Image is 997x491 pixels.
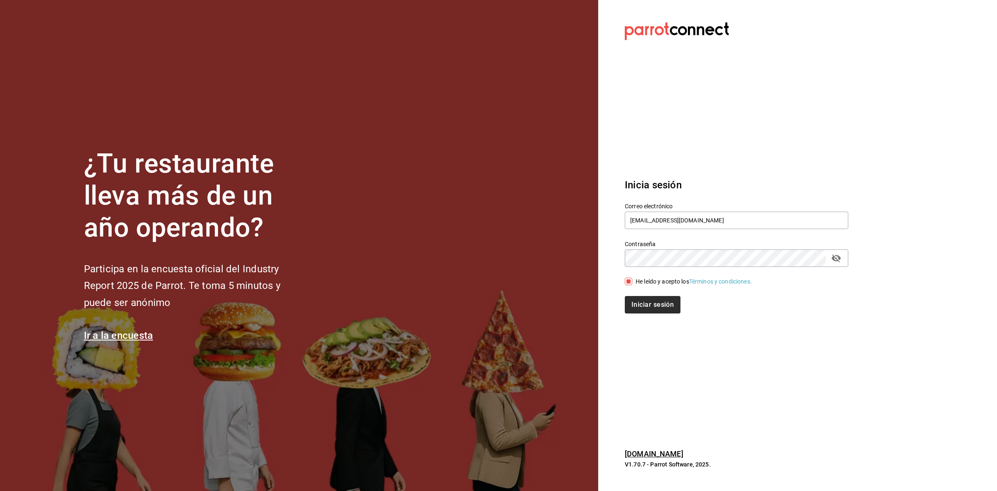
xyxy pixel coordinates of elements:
input: Ingresa tu correo electrónico [625,212,848,229]
a: [DOMAIN_NAME] [625,449,683,458]
h2: Participa en la encuesta oficial del Industry Report 2025 de Parrot. Te toma 5 minutos y puede se... [84,261,308,311]
div: He leído y acepto los [636,277,752,286]
button: passwordField [829,251,843,265]
label: Correo electrónico [625,203,848,209]
a: Términos y condiciones. [689,278,752,285]
p: V1.70.7 - Parrot Software, 2025. [625,460,848,469]
h1: ¿Tu restaurante lleva más de un año operando? [84,148,308,244]
h3: Inicia sesión [625,178,848,192]
a: Ir a la encuesta [84,330,153,341]
button: Iniciar sesión [625,296,680,313]
label: Contraseña [625,241,848,247]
